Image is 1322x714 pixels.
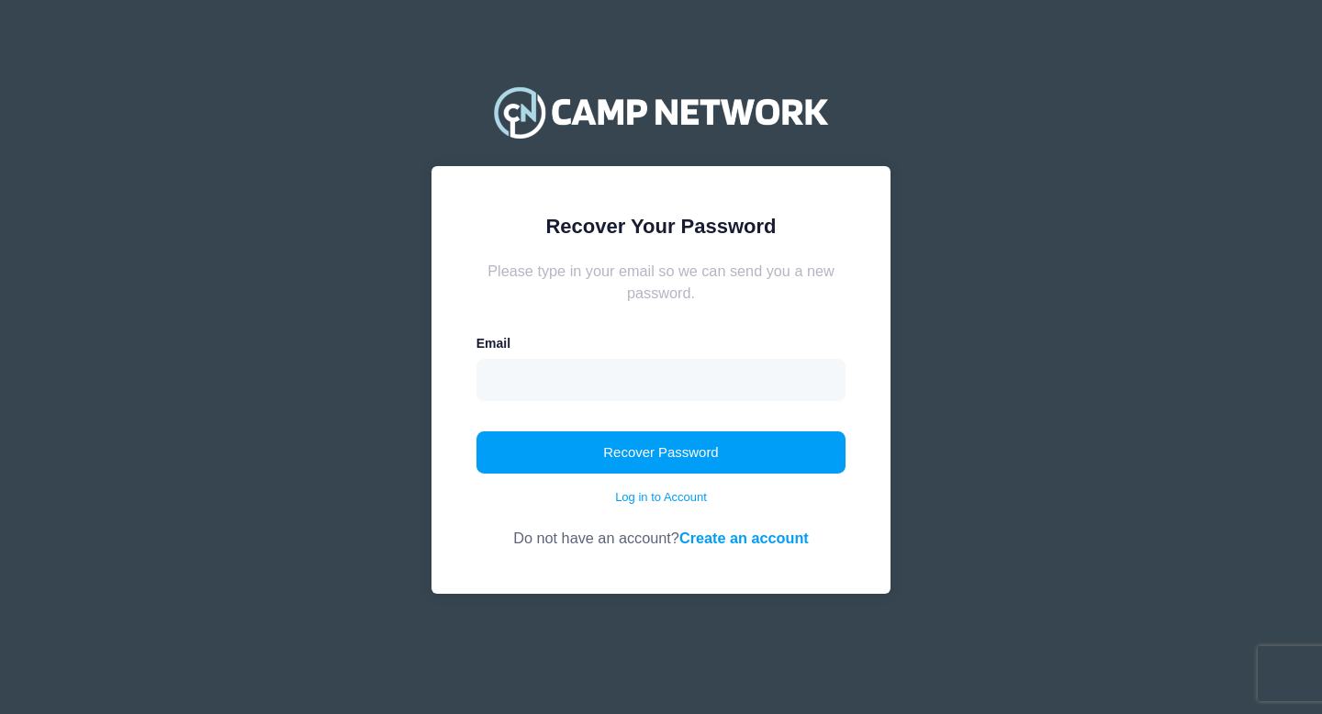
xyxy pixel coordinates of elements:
div: Please type in your email so we can send you a new password. [476,260,846,305]
label: Email [476,334,510,353]
a: Create an account [679,530,809,546]
img: Camp Network [486,75,836,149]
a: Log in to Account [615,488,707,507]
div: Recover Your Password [476,211,846,241]
button: Recover Password [476,431,846,474]
div: Do not have an account? [476,506,846,549]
